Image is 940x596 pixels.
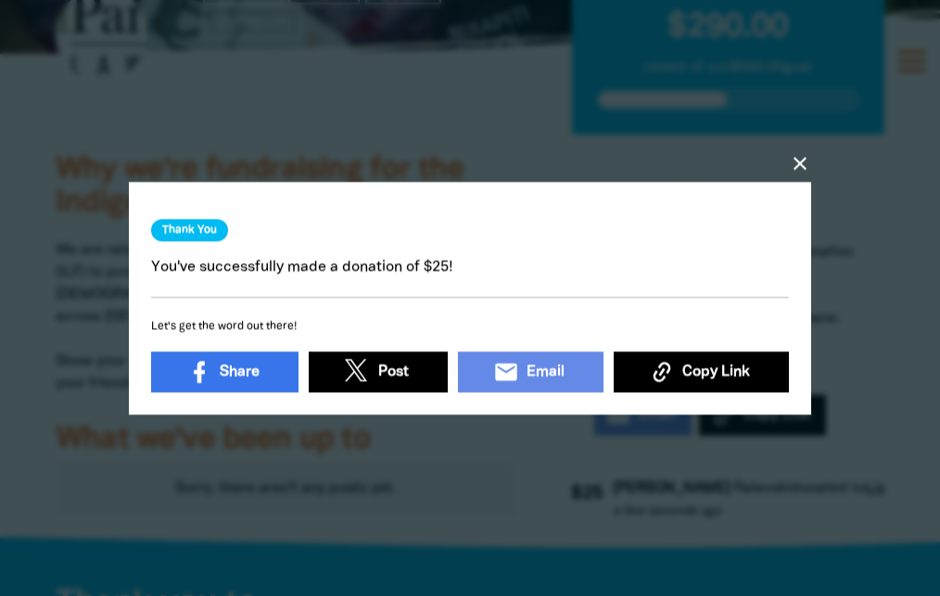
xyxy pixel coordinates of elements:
a: Share [151,351,299,392]
span: Copy Link [682,361,750,383]
a: emailEmail [458,351,603,392]
a: Post [309,351,448,392]
p: You've successfully made a donation of $25! [151,256,789,278]
span: Post [378,361,409,383]
span: Share [220,361,260,383]
span: Email [527,361,565,383]
h6: Let's get the word out there! [151,316,789,336]
button: Copy Link [614,351,789,392]
h3: Thank You [151,219,228,241]
i: email [493,359,519,385]
button: close [789,152,811,174]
